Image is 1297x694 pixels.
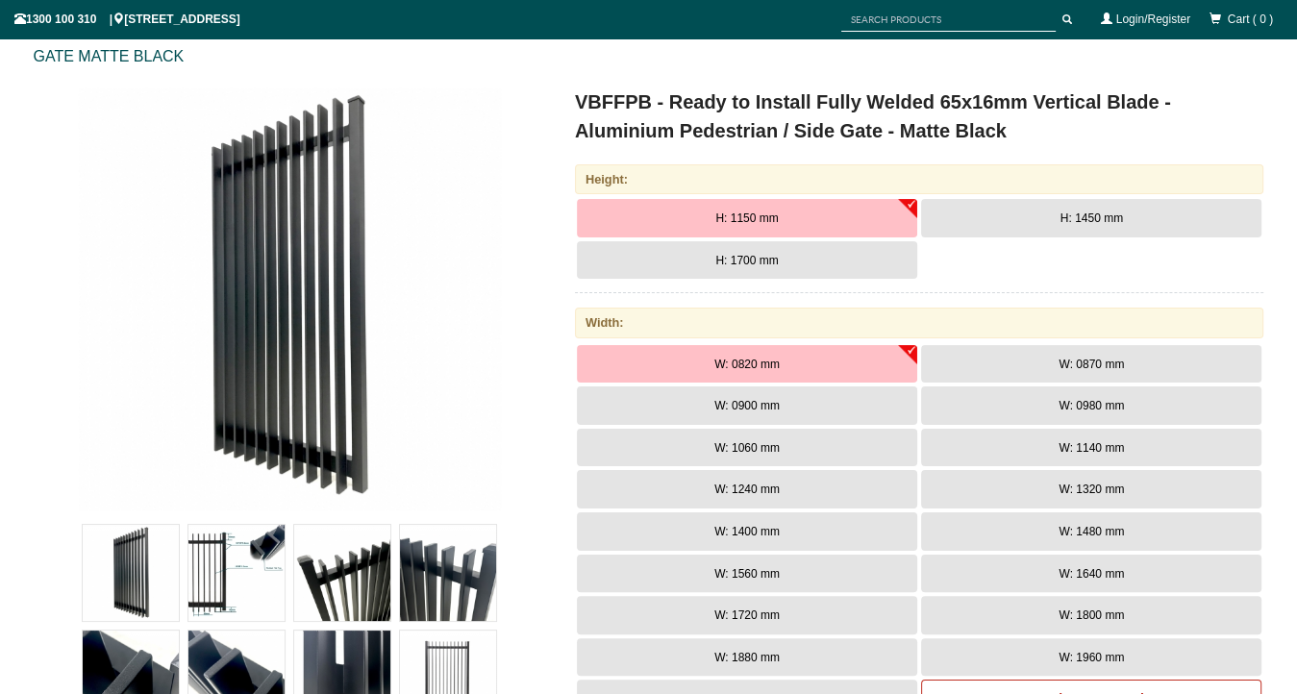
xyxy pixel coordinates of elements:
button: H: 1450 mm [921,199,1261,237]
button: W: 1800 mm [921,596,1261,634]
span: W: 1240 mm [714,483,780,496]
a: Login/Register [1116,12,1190,26]
button: W: 0980 mm [921,386,1261,425]
button: W: 1640 mm [921,555,1261,593]
button: W: 0900 mm [577,386,917,425]
button: W: 1240 mm [577,470,917,508]
button: W: 1560 mm [577,555,917,593]
div: Width: [575,308,1264,337]
img: VBFFPB - Ready to Install Fully Welded 65x16mm Vertical Blade - Aluminium Pedestrian / Side Gate ... [294,525,390,621]
span: W: 1800 mm [1059,608,1124,622]
span: W: 1400 mm [714,525,780,538]
button: H: 1700 mm [577,241,917,280]
span: H: 1700 mm [715,254,778,267]
input: SEARCH PRODUCTS [841,8,1056,32]
h1: VBFFPB - Ready to Install Fully Welded 65x16mm Vertical Blade - Aluminium Pedestrian / Side Gate ... [575,87,1264,145]
div: Height: [575,164,1264,194]
span: H: 1450 mm [1060,211,1123,225]
button: W: 1960 mm [921,638,1261,677]
img: VBFFPB - Ready to Install Fully Welded 65x16mm Vertical Blade - Aluminium Pedestrian / Side Gate ... [78,87,501,510]
span: 1300 100 310 | [STREET_ADDRESS] [14,12,240,26]
button: W: 1720 mm [577,596,917,634]
span: W: 0870 mm [1059,358,1124,371]
button: W: 1480 mm [921,512,1261,551]
span: W: 1960 mm [1059,651,1124,664]
span: W: 0820 mm [714,358,780,371]
button: W: 1060 mm [577,429,917,467]
span: H: 1150 mm [715,211,778,225]
div: > > > [34,3,1264,87]
a: VBFFPB - Ready to Install Fully Welded 65x16mm Vertical Blade - Aluminium Pedestrian / Side Gate ... [36,87,544,510]
span: W: 0900 mm [714,399,780,412]
img: VBFFPB - Ready to Install Fully Welded 65x16mm Vertical Blade - Aluminium Pedestrian / Side Gate ... [188,525,285,621]
span: Cart ( 0 ) [1228,12,1273,26]
button: H: 1150 mm [577,199,917,237]
button: W: 1400 mm [577,512,917,551]
span: W: 1060 mm [714,441,780,455]
span: W: 1640 mm [1059,567,1124,581]
button: W: 0820 mm [577,345,917,384]
span: W: 1880 mm [714,651,780,664]
button: W: 0870 mm [921,345,1261,384]
span: W: 1560 mm [714,567,780,581]
span: W: 1320 mm [1059,483,1124,496]
img: VBFFPB - Ready to Install Fully Welded 65x16mm Vertical Blade - Aluminium Pedestrian / Side Gate ... [400,525,496,621]
span: W: 0980 mm [1059,399,1124,412]
button: W: 1140 mm [921,429,1261,467]
button: W: 1880 mm [577,638,917,677]
span: W: 1480 mm [1059,525,1124,538]
span: W: 1720 mm [714,608,780,622]
span: W: 1140 mm [1059,441,1124,455]
button: W: 1320 mm [921,470,1261,508]
img: VBFFPB - Ready to Install Fully Welded 65x16mm Vertical Blade - Aluminium Pedestrian / Side Gate ... [83,525,179,621]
